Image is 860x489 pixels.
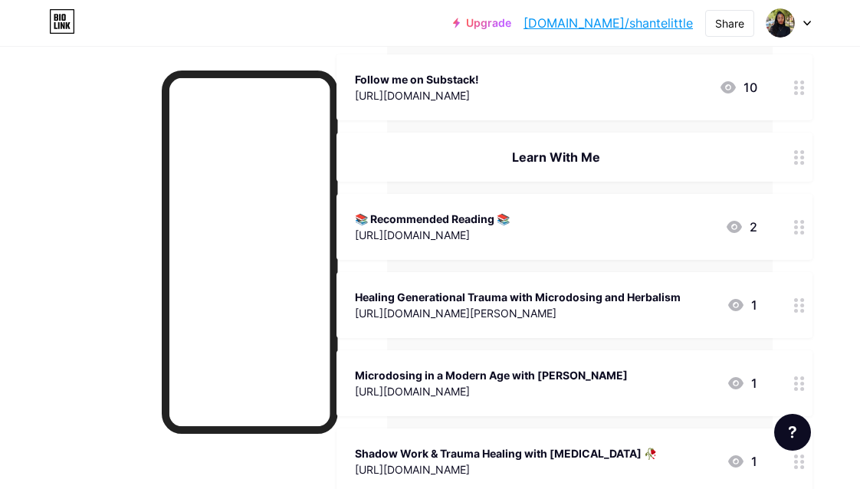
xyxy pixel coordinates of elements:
[715,15,744,31] div: Share
[355,445,657,461] div: Shadow Work & Trauma Healing with [MEDICAL_DATA] 🥀
[355,289,681,305] div: Healing Generational Trauma with Microdosing and Herbalism
[727,452,757,471] div: 1
[719,78,757,97] div: 10
[727,374,757,392] div: 1
[766,8,795,38] img: shantelittle
[355,148,757,166] div: Learn With Me
[355,71,479,87] div: Follow me on Substack!
[727,296,757,314] div: 1
[355,227,510,243] div: [URL][DOMAIN_NAME]
[355,461,657,478] div: [URL][DOMAIN_NAME]
[355,305,681,321] div: [URL][DOMAIN_NAME][PERSON_NAME]
[355,367,628,383] div: Microdosing in a Modern Age with [PERSON_NAME]
[725,218,757,236] div: 2
[355,383,628,399] div: [URL][DOMAIN_NAME]
[524,14,693,32] a: [DOMAIN_NAME]/shantelittle
[453,17,511,29] a: Upgrade
[355,87,479,103] div: [URL][DOMAIN_NAME]
[355,211,510,227] div: 📚 Recommended Reading 📚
